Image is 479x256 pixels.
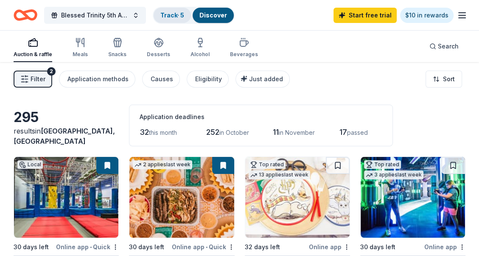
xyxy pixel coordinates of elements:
[400,8,454,23] a: $10 in rewards
[129,157,234,238] img: Image for Chuy's Tex-Mex
[339,128,347,137] span: 17
[14,109,119,126] div: 295
[14,34,52,62] button: Auction & raffle
[424,242,465,252] div: Online app
[73,51,88,58] div: Meals
[108,34,126,62] button: Snacks
[14,126,119,146] div: results
[73,34,88,62] button: Meals
[172,242,235,252] div: Online app Quick
[273,128,279,137] span: 11
[14,127,115,145] span: [GEOGRAPHIC_DATA], [GEOGRAPHIC_DATA]
[17,160,43,169] div: Local
[347,129,368,136] span: passed
[426,71,462,88] button: Sort
[129,242,164,252] div: 30 days left
[14,71,52,88] button: Filter2
[14,242,49,252] div: 30 days left
[14,127,115,145] span: in
[206,244,207,250] span: •
[235,71,290,88] button: Just added
[153,7,235,24] button: Track· 5Discover
[199,11,227,19] a: Discover
[67,74,129,84] div: Application methods
[108,51,126,58] div: Snacks
[333,8,397,23] a: Start free trial
[206,128,219,137] span: 252
[219,129,249,136] span: in October
[423,38,465,55] button: Search
[364,160,401,169] div: Top rated
[147,34,170,62] button: Desserts
[140,128,149,137] span: 32
[360,242,395,252] div: 30 days left
[149,129,177,136] span: this month
[133,160,192,169] div: 2 applies last week
[230,34,258,62] button: Beverages
[279,129,315,136] span: in November
[187,71,229,88] button: Eligibility
[59,71,135,88] button: Application methods
[61,10,129,20] span: Blessed Trinity 5th Anniversary Bingo
[361,157,465,238] img: Image for WonderWorks Orlando
[190,34,210,62] button: Alcohol
[190,51,210,58] div: Alcohol
[47,67,56,76] div: 2
[160,11,184,19] a: Track· 5
[438,41,459,51] span: Search
[14,157,118,238] img: Image for Bravoz Entertainment Center
[90,244,92,250] span: •
[14,51,52,58] div: Auction & raffle
[140,112,382,122] div: Application deadlines
[230,51,258,58] div: Beverages
[195,74,222,84] div: Eligibility
[31,74,45,84] span: Filter
[364,171,423,179] div: 3 applies last week
[249,75,283,82] span: Just added
[14,5,37,25] a: Home
[249,160,286,169] div: Top rated
[309,242,350,252] div: Online app
[44,7,146,24] button: Blessed Trinity 5th Anniversary Bingo
[56,242,119,252] div: Online app Quick
[151,74,173,84] div: Causes
[142,71,180,88] button: Causes
[443,74,455,84] span: Sort
[249,171,310,179] div: 13 applies last week
[245,157,350,238] img: Image for Oriental Trading
[245,242,280,252] div: 32 days left
[147,51,170,58] div: Desserts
